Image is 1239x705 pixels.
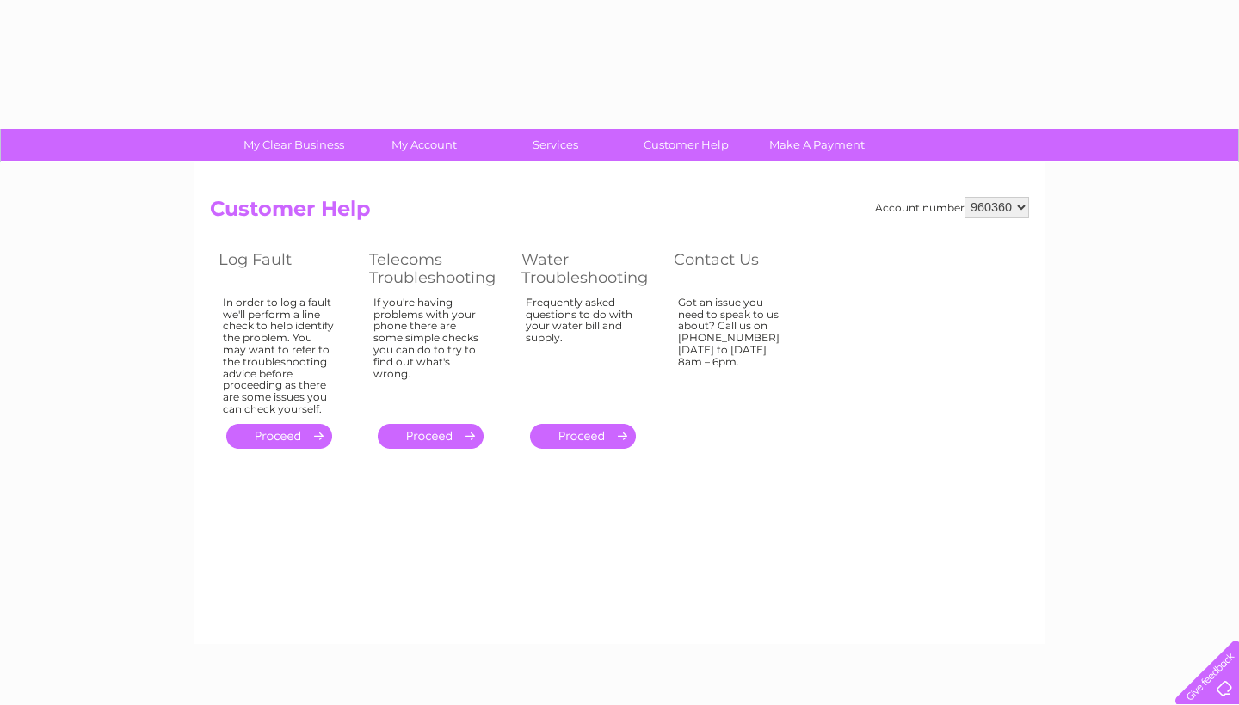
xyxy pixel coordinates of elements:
[210,246,361,291] th: Log Fault
[875,197,1029,218] div: Account number
[513,246,665,291] th: Water Troubleshooting
[210,197,1029,230] h2: Customer Help
[526,297,639,408] div: Frequently asked questions to do with your water bill and supply.
[530,424,636,449] a: .
[223,129,365,161] a: My Clear Business
[615,129,757,161] a: Customer Help
[678,297,790,408] div: Got an issue you need to speak to us about? Call us on [PHONE_NUMBER] [DATE] to [DATE] 8am – 6pm.
[484,129,626,161] a: Services
[378,424,484,449] a: .
[746,129,888,161] a: Make A Payment
[226,424,332,449] a: .
[665,246,816,291] th: Contact Us
[373,297,487,408] div: If you're having problems with your phone there are some simple checks you can do to try to find ...
[223,297,335,415] div: In order to log a fault we'll perform a line check to help identify the problem. You may want to ...
[361,246,513,291] th: Telecoms Troubleshooting
[354,129,496,161] a: My Account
